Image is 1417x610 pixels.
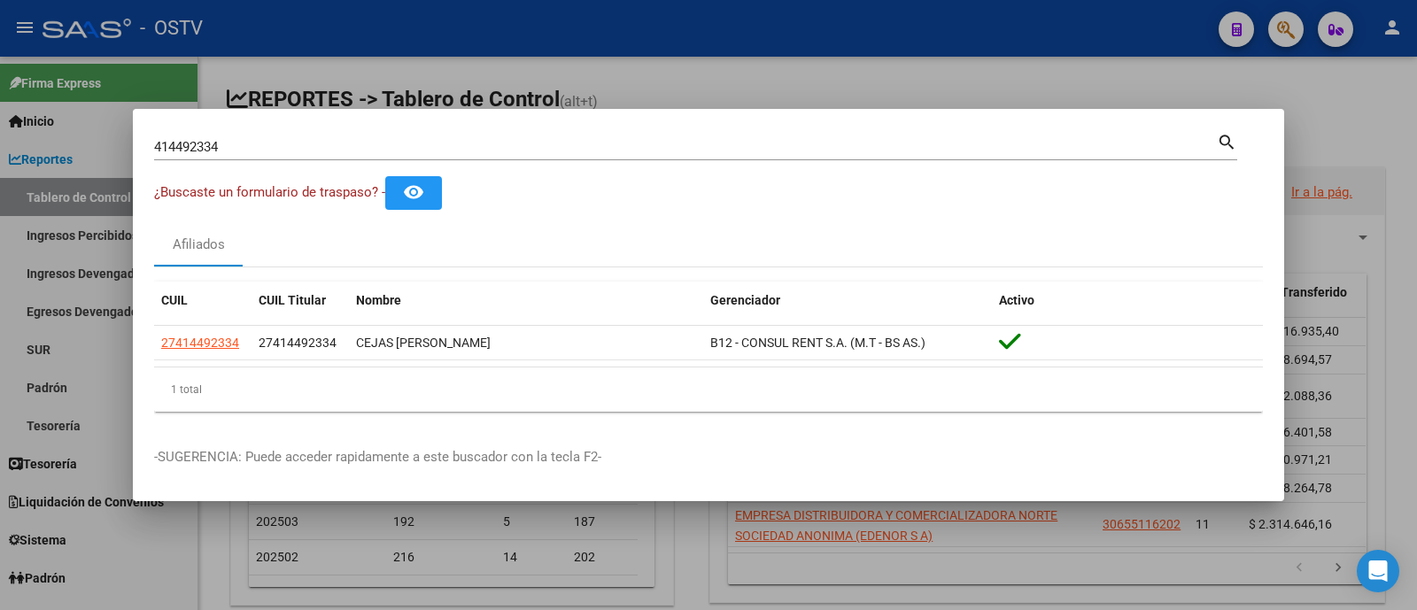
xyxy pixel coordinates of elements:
datatable-header-cell: CUIL Titular [252,282,349,320]
span: Activo [999,293,1034,307]
mat-icon: search [1217,130,1237,151]
p: -SUGERENCIA: Puede acceder rapidamente a este buscador con la tecla F2- [154,447,1263,467]
span: CUIL [161,293,188,307]
span: 27414492334 [161,336,239,350]
span: Gerenciador [710,293,780,307]
span: Nombre [356,293,401,307]
span: B12 - CONSUL RENT S.A. (M.T - BS AS.) [710,336,925,350]
div: Open Intercom Messenger [1357,550,1399,592]
datatable-header-cell: Gerenciador [703,282,992,320]
span: CUIL Titular [259,293,326,307]
span: 27414492334 [259,336,337,350]
datatable-header-cell: Nombre [349,282,703,320]
datatable-header-cell: CUIL [154,282,252,320]
div: 1 total [154,367,1263,412]
datatable-header-cell: Activo [992,282,1263,320]
div: Afiliados [173,235,225,255]
div: CEJAS [PERSON_NAME] [356,333,696,353]
mat-icon: remove_red_eye [403,181,424,203]
span: ¿Buscaste un formulario de traspaso? - [154,184,385,200]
